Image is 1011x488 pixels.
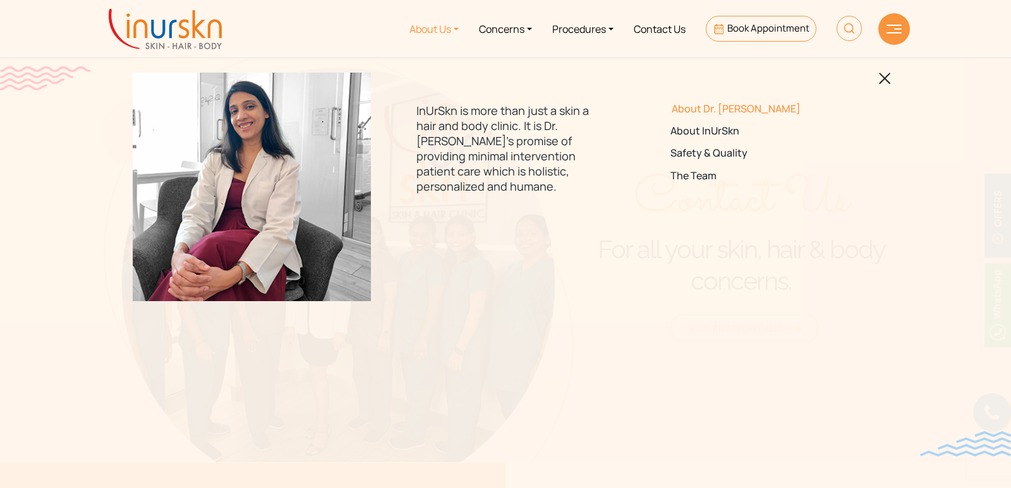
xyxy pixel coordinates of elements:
span: Book Appointment [727,21,809,35]
img: bluewave [920,431,1011,456]
img: menuabout [133,73,371,301]
a: About InUrSkn [670,125,848,137]
a: Safety & Quality [670,147,848,159]
a: Contact Us [624,5,696,52]
img: hamLine.svg [887,25,902,33]
a: Concerns [469,5,542,52]
img: blackclosed [879,73,891,85]
a: About Us [399,5,469,52]
a: Book Appointment [706,16,816,42]
img: inurskn-logo [109,9,222,49]
p: InUrSkn is more than just a skin a hair and body clinic. It is Dr. [PERSON_NAME]'s promise of pro... [416,103,594,194]
img: HeaderSearch [837,16,862,41]
a: About Dr. [PERSON_NAME] [670,103,848,115]
a: Procedures [542,5,624,52]
a: The Team [670,170,848,182]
